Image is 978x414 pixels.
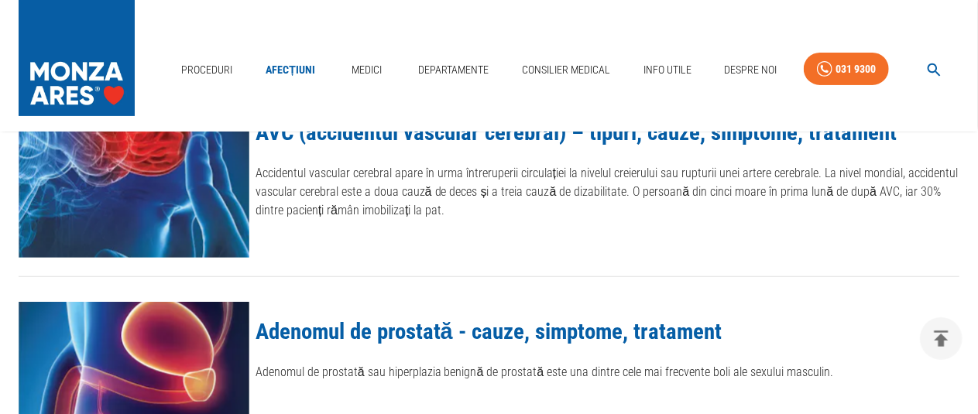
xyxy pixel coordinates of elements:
a: Adenomul de prostată - cauze, simptome, tratament [256,318,722,344]
a: Departamente [412,54,495,86]
div: 031 9300 [836,60,876,79]
a: Medici [342,54,392,86]
a: AVC (accidentul vascular cerebral) – tipuri, cauze, simptome, tratament [256,119,897,145]
button: delete [920,317,963,360]
p: Accidentul vascular cerebral apare în urma întreruperii circulației la nivelul creierului sau rup... [256,164,959,220]
a: Consilier Medical [516,54,616,86]
a: Info Utile [637,54,698,86]
img: AVC (accidentul vascular cerebral) – tipuri, cauze, simptome, tratament [19,103,249,258]
a: 031 9300 [804,53,889,86]
a: Proceduri [176,54,239,86]
p: Adenomul de prostată sau hiperplazia benignă de prostată este una dintre cele mai frecvente boli ... [256,363,959,381]
a: Despre Noi [718,54,783,86]
a: Afecțiuni [259,54,321,86]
